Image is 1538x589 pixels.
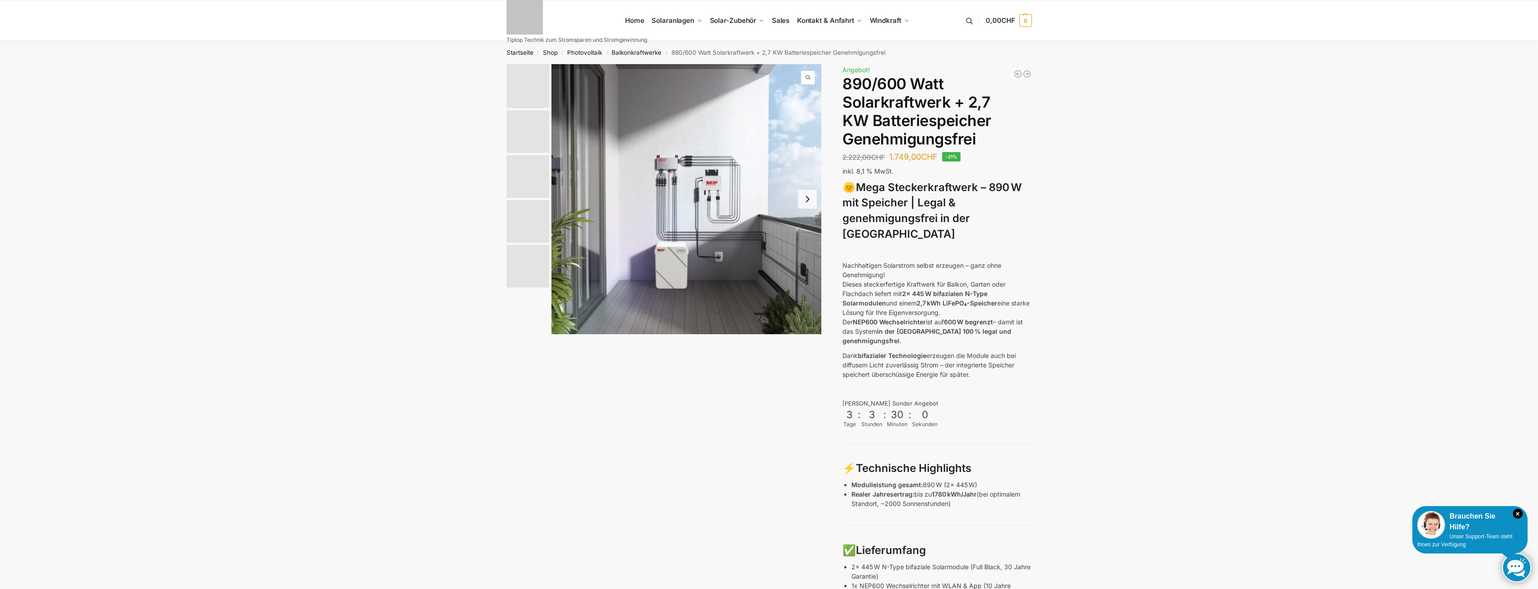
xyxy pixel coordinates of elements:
[507,155,549,198] img: Bificial im Vergleich zu billig Modulen
[1417,533,1512,548] span: Unser Support-Team steht Ihnen zur Verfügung
[851,481,923,489] strong: Modulleistung gesamt:
[706,0,768,41] a: Solar-Zubehör
[842,66,870,74] span: Angebot!
[913,409,937,420] div: 0
[507,245,549,288] img: Bificial 30 % mehr Leistung
[986,16,1015,25] span: 0,00
[533,49,543,57] span: /
[1022,70,1031,79] a: Balkonkraftwerk 890 Watt Solarmodulleistung mit 2kW/h Zendure Speicher
[944,318,993,326] strong: 600 W begrenzt
[842,180,1031,242] h3: 🌞
[768,0,793,41] a: Sales
[1513,509,1523,519] i: Schließen
[851,480,1031,489] p: 890 W (2x 445 W)
[853,318,926,326] strong: NEP600 Wechselrichter
[842,290,987,307] strong: 2x 445 W bifazialen N-Type Solarmodulen
[490,41,1048,64] nav: Breadcrumb
[652,16,694,25] span: Solaranlagen
[862,409,881,420] div: 3
[889,152,938,161] bdi: 1.749,00
[558,49,567,57] span: /
[1014,70,1022,79] a: Balkonkraftwerk 405/600 Watt erweiterbar
[543,49,558,56] a: Shop
[856,462,971,475] strong: Technische Highlights
[888,409,907,420] div: 30
[842,543,1031,558] h3: ✅
[507,37,647,43] p: Tiptop Technik zum Stromsparen und Stromgewinnung
[851,490,914,498] strong: Realer Jahresertrag:
[858,352,926,359] strong: bifazialer Technologie
[797,16,854,25] span: Kontakt & Anfahrt
[870,16,901,25] span: Windkraft
[842,461,1031,476] h3: ⚡
[858,409,860,426] div: :
[842,75,1031,148] h1: 890/600 Watt Solarkraftwerk + 2,7 KW Batteriespeicher Genehmigungsfrei
[871,153,885,161] span: CHF
[866,0,913,41] a: Windkraft
[842,399,1031,408] div: [PERSON_NAME] Sonder Angebot
[842,261,1031,345] p: Nachhaltigen Solarstrom selbst erzeugen – ganz ohne Genehmigung! Dieses steckerfertige Kraftwerk ...
[843,409,856,420] div: 3
[842,420,857,428] div: Tage
[612,49,661,56] a: Balkonkraftwerke
[842,351,1031,379] p: Dank erzeugen die Module auch bei diffusem Licht zuverlässig Strom – der integrierte Speicher spe...
[912,420,938,428] div: Sekunden
[1019,14,1032,27] span: 0
[772,16,790,25] span: Sales
[851,562,1031,581] p: 2x 445 W N-Type bifaziale Solarmodule (Full Black, 30 Jahre Garantie)
[551,64,822,334] img: Balkonkraftwerk mit 2,7kw Speicher
[921,152,938,161] span: CHF
[551,64,822,334] a: Steckerkraftwerk mit 2,7kwh-SpeicherBalkonkraftwerk mit 27kw Speicher
[842,167,894,175] span: inkl. 8,1 % MwSt.
[842,153,885,161] bdi: 2.222,00
[861,420,882,428] div: Stunden
[507,200,549,243] img: BDS1000
[908,409,911,426] div: :
[883,409,886,426] div: :
[917,299,997,307] strong: 2,7 kWh LiFePO₄-Speicher
[986,7,1031,34] a: 0,00CHF 0
[648,0,706,41] a: Solaranlagen
[798,190,817,209] button: Next slide
[602,49,612,57] span: /
[932,490,977,498] strong: 1780 kWh/Jahr
[567,49,602,56] a: Photovoltaik
[793,0,866,41] a: Kontakt & Anfahrt
[661,49,671,57] span: /
[856,544,926,557] strong: Lieferumfang
[942,152,961,161] span: -21%
[507,49,533,56] a: Startseite
[842,181,1022,240] strong: Mega Steckerkraftwerk – 890 W mit Speicher | Legal & genehmigungsfrei in der [GEOGRAPHIC_DATA]
[710,16,757,25] span: Solar-Zubehör
[1417,511,1523,532] div: Brauchen Sie Hilfe?
[851,489,1031,508] p: bis zu (bei optimalem Standort, ~2000 Sonnenstunden)
[507,110,549,153] img: Balkonkraftwerk mit 2,7kw Speicher
[842,327,1011,345] strong: in der [GEOGRAPHIC_DATA] 100 % legal und genehmigungsfrei
[1417,511,1445,539] img: Customer service
[1001,16,1015,25] span: CHF
[887,420,908,428] div: Minuten
[507,64,549,108] img: Balkonkraftwerk mit 2,7kw Speicher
